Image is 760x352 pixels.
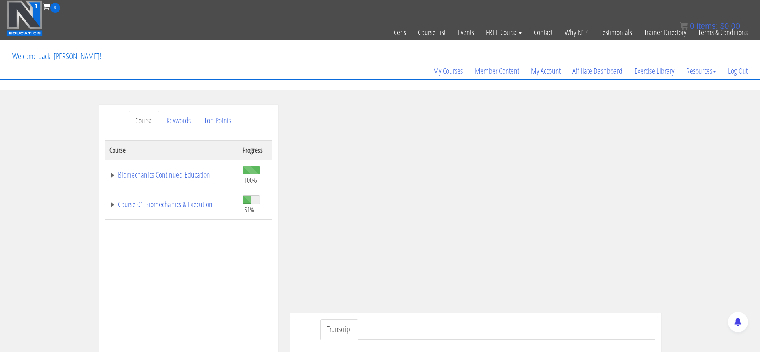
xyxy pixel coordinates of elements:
[109,200,235,208] a: Course 01 Biomechanics & Execution
[129,111,159,131] a: Course
[480,13,528,52] a: FREE Course
[452,13,480,52] a: Events
[50,3,60,13] span: 0
[6,40,107,72] p: Welcome back, [PERSON_NAME]!
[638,13,692,52] a: Trainer Directory
[628,52,680,90] a: Exercise Library
[525,52,567,90] a: My Account
[160,111,197,131] a: Keywords
[680,22,688,30] img: icon11.png
[697,22,718,30] span: items:
[6,0,43,36] img: n1-education
[109,171,235,179] a: Biomechanics Continued Education
[105,140,239,160] th: Course
[559,13,594,52] a: Why N1?
[594,13,638,52] a: Testimonials
[720,22,724,30] span: $
[722,52,754,90] a: Log Out
[469,52,525,90] a: Member Content
[567,52,628,90] a: Affiliate Dashboard
[720,22,740,30] bdi: 0.00
[43,1,60,12] a: 0
[239,140,272,160] th: Progress
[690,22,694,30] span: 0
[427,52,469,90] a: My Courses
[244,176,257,184] span: 100%
[320,319,358,340] a: Transcript
[244,205,254,214] span: 51%
[692,13,754,52] a: Terms & Conditions
[412,13,452,52] a: Course List
[198,111,237,131] a: Top Points
[528,13,559,52] a: Contact
[680,22,740,30] a: 0 items: $0.00
[680,52,722,90] a: Resources
[388,13,412,52] a: Certs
